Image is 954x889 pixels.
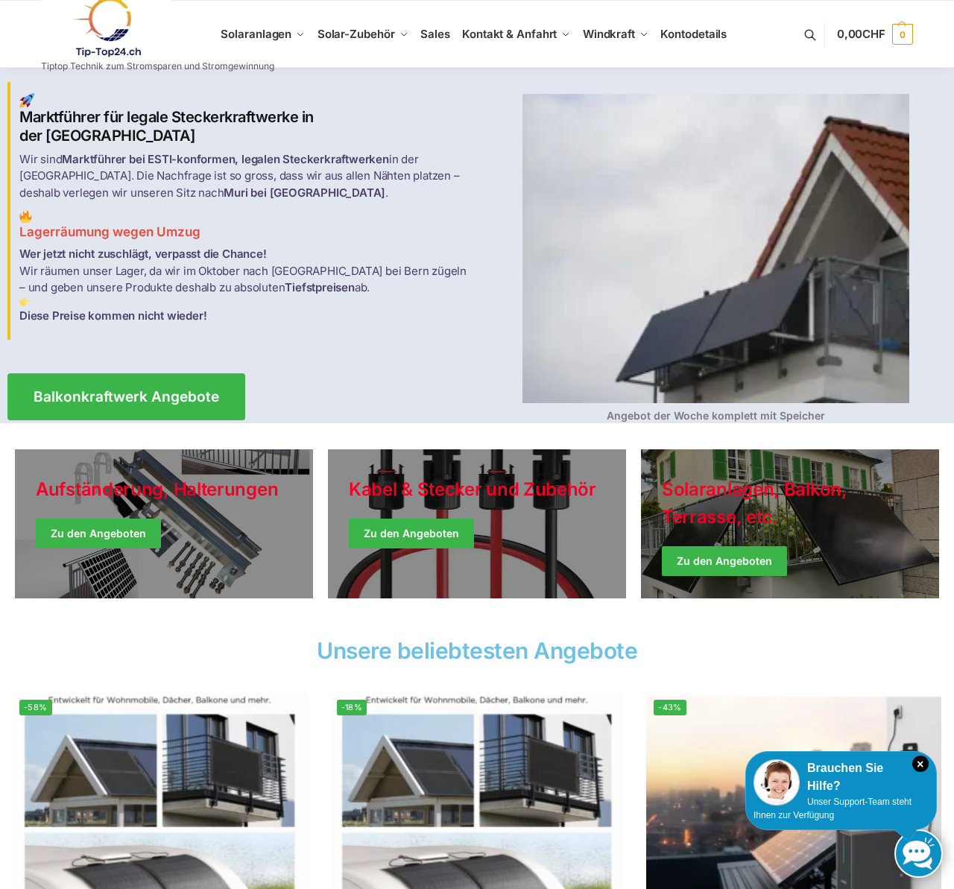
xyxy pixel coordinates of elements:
i: Schließen [912,756,929,772]
span: Balkonkraftwerk Angebote [34,390,219,404]
span: Kontodetails [660,27,727,41]
img: Balkon-Terrassen-Kraftwerke 3 [19,297,31,308]
strong: Diese Preise kommen nicht wieder! [19,309,206,323]
a: Kontodetails [654,1,733,68]
a: Holiday Style [15,449,313,598]
h2: Marktführer für legale Steckerkraftwerke in der [GEOGRAPHIC_DATA] [19,93,468,145]
img: Balkon-Terrassen-Kraftwerke 1 [19,93,34,108]
h3: Lagerräumung wegen Umzug [19,210,468,241]
h2: Unsere beliebtesten Angebote [7,639,947,662]
strong: Muri bei [GEOGRAPHIC_DATA] [224,186,385,200]
img: Balkon-Terrassen-Kraftwerke 2 [19,210,32,223]
a: Winter Jackets [641,449,939,598]
a: Windkraft [577,1,655,68]
span: Windkraft [583,27,635,41]
a: Sales [414,1,456,68]
span: CHF [862,27,885,41]
span: Sales [420,27,450,41]
strong: Angebot der Woche komplett mit Speicher [607,409,825,422]
strong: Wer jetzt nicht zuschlägt, verpasst die Chance! [19,247,267,261]
span: Unser Support-Team steht Ihnen zur Verfügung [754,797,912,820]
span: Kontakt & Anfahrt [462,27,557,41]
p: Wir räumen unser Lager, da wir im Oktober nach [GEOGRAPHIC_DATA] bei Bern zügeln – und geben unse... [19,246,468,324]
a: 0,00CHF 0 [837,12,913,57]
div: Brauchen Sie Hilfe? [754,759,929,795]
a: Solar-Zubehör [312,1,414,68]
p: Tiptop Technik zum Stromsparen und Stromgewinnung [41,62,274,71]
a: Balkonkraftwerk Angebote [7,373,245,420]
strong: Tiefstpreisen [285,280,354,294]
span: 0,00 [837,27,885,41]
strong: Marktführer bei ESTI-konformen, legalen Steckerkraftwerken [62,152,388,166]
a: Kontakt & Anfahrt [456,1,577,68]
img: Customer service [754,759,800,806]
span: Solar-Zubehör [318,27,395,41]
span: 0 [892,24,913,45]
p: Wir sind in der [GEOGRAPHIC_DATA]. Die Nachfrage ist so gross, dass wir aus allen Nähten platzen ... [19,151,468,202]
img: Balkon-Terrassen-Kraftwerke 4 [522,94,909,403]
a: Holiday Style [328,449,626,598]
